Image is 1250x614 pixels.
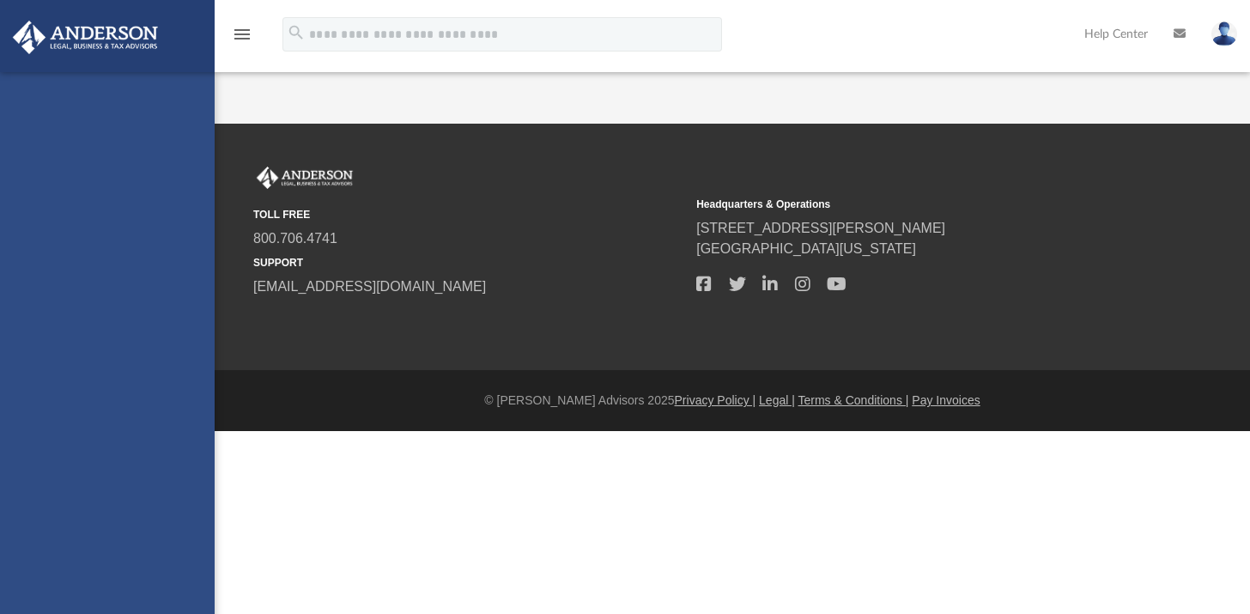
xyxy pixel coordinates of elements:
a: Terms & Conditions | [798,393,909,407]
i: menu [232,24,252,45]
small: Headquarters & Operations [696,197,1127,212]
a: menu [232,33,252,45]
a: Privacy Policy | [675,393,756,407]
a: Pay Invoices [912,393,980,407]
a: [GEOGRAPHIC_DATA][US_STATE] [696,241,916,256]
img: Anderson Advisors Platinum Portal [8,21,163,54]
a: Legal | [759,393,795,407]
div: © [PERSON_NAME] Advisors 2025 [215,392,1250,410]
i: search [287,23,306,42]
a: 800.706.4741 [253,231,337,246]
img: Anderson Advisors Platinum Portal [253,167,356,189]
small: SUPPORT [253,255,684,271]
small: TOLL FREE [253,207,684,222]
img: User Pic [1211,21,1237,46]
a: [EMAIL_ADDRESS][DOMAIN_NAME] [253,279,486,294]
a: [STREET_ADDRESS][PERSON_NAME] [696,221,945,235]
